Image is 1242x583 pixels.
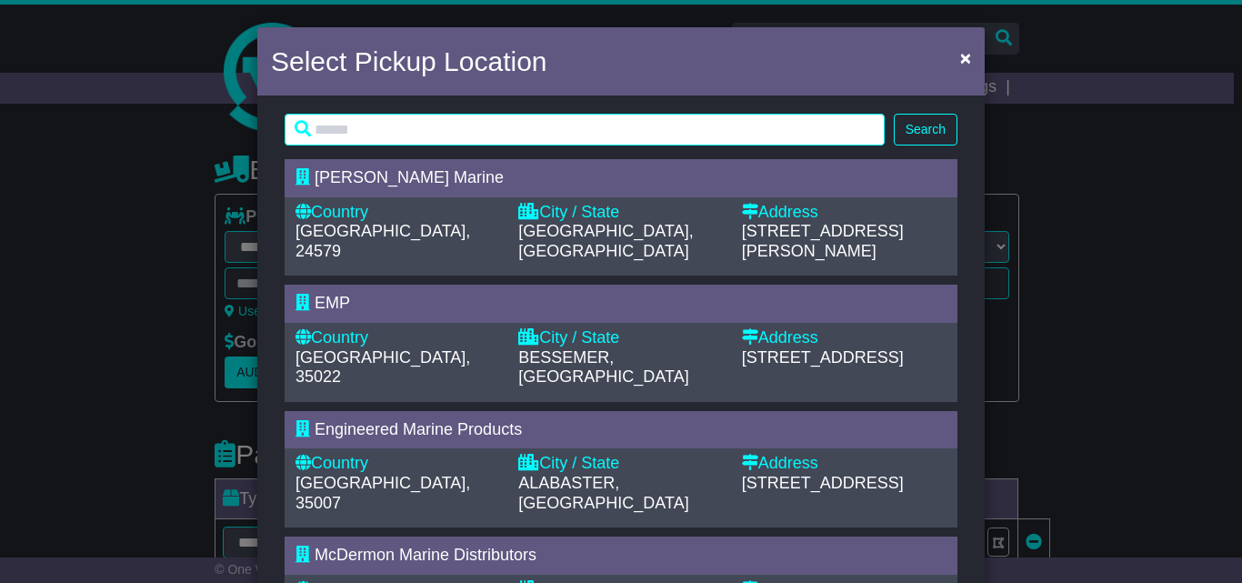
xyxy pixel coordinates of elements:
[315,546,536,564] span: McDermon Marine Distributors
[742,474,904,492] span: [STREET_ADDRESS]
[518,454,723,474] div: City / State
[518,203,723,223] div: City / State
[742,203,947,223] div: Address
[271,41,547,82] h4: Select Pickup Location
[295,474,470,512] span: [GEOGRAPHIC_DATA], 35007
[518,328,723,348] div: City / State
[295,328,500,348] div: Country
[518,474,688,512] span: ALABASTER, [GEOGRAPHIC_DATA]
[742,454,947,474] div: Address
[295,222,470,260] span: [GEOGRAPHIC_DATA], 24579
[960,47,971,68] span: ×
[742,222,904,260] span: [STREET_ADDRESS][PERSON_NAME]
[518,348,688,387] span: BESSEMER, [GEOGRAPHIC_DATA]
[951,39,980,76] button: Close
[295,203,500,223] div: Country
[518,222,693,260] span: [GEOGRAPHIC_DATA], [GEOGRAPHIC_DATA]
[742,328,947,348] div: Address
[315,420,522,438] span: Engineered Marine Products
[315,168,504,186] span: [PERSON_NAME] Marine
[315,294,350,312] span: EMP
[295,454,500,474] div: Country
[295,348,470,387] span: [GEOGRAPHIC_DATA], 35022
[894,114,957,146] button: Search
[742,348,904,367] span: [STREET_ADDRESS]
